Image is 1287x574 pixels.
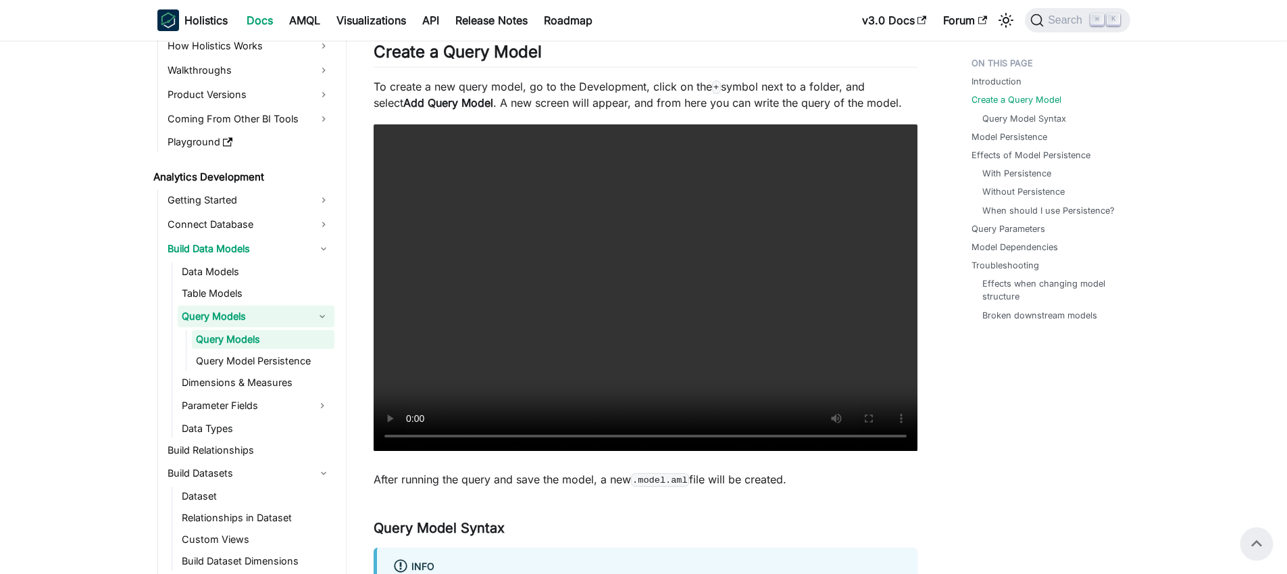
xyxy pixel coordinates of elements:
[982,204,1115,217] a: When should I use Persistence?
[971,222,1045,235] a: Query Parameters
[971,130,1047,143] a: Model Persistence
[414,9,447,31] a: API
[163,108,334,130] a: Coming From Other BI Tools
[178,262,334,281] a: Data Models
[854,9,935,31] a: v3.0 Docs
[631,473,690,487] code: .model.aml
[1044,14,1090,26] span: Search
[178,284,334,303] a: Table Models
[447,9,536,31] a: Release Notes
[184,12,228,28] b: Holistics
[163,59,334,81] a: Walkthroughs
[163,189,334,211] a: Getting Started
[178,306,310,327] a: Query Models
[982,309,1097,322] a: Broken downstream models
[935,9,995,31] a: Forum
[144,41,347,574] nav: Docs sidebar
[163,214,334,235] a: Connect Database
[1240,527,1273,560] button: Scroll back to top
[163,441,334,460] a: Build Relationships
[712,80,721,94] code: +
[157,9,179,31] img: Holistics
[403,96,493,110] strong: Add Query Model
[374,471,917,487] p: After running the query and save the model, a new file will be created.
[374,124,917,451] video: Your browser does not support embedding video, but you can .
[536,9,601,31] a: Roadmap
[982,277,1117,303] a: Effects when changing model structure
[178,419,334,438] a: Data Types
[178,508,334,527] a: Relationships in Dataset
[971,75,1021,88] a: Introduction
[178,395,310,416] a: Parameter Fields
[178,487,334,506] a: Dataset
[971,149,1090,162] a: Effects of Model Persistence
[163,35,334,57] a: How Holistics Works
[178,373,334,392] a: Dimensions & Measures
[281,9,328,31] a: AMQL
[1090,14,1104,26] kbd: ⌘
[982,167,1051,180] a: With Persistence
[982,112,1066,125] a: Query Model Syntax
[982,185,1065,198] a: Without Persistence
[238,9,281,31] a: Docs
[178,530,334,549] a: Custom Views
[995,9,1017,31] button: Switch between dark and light mode (currently light mode)
[374,42,917,68] h2: Create a Query Model
[163,462,334,484] a: Build Datasets
[149,168,334,187] a: Analytics Development
[971,93,1061,106] a: Create a Query Model
[192,330,334,349] a: Query Models
[328,9,414,31] a: Visualizations
[163,84,334,105] a: Product Versions
[310,395,334,416] button: Expand sidebar category 'Parameter Fields'
[971,241,1058,254] a: Model Dependencies
[971,259,1039,272] a: Troubleshooting
[374,520,917,537] h3: Query Model Syntax
[1107,14,1120,26] kbd: K
[163,133,334,151] a: Playground
[192,352,334,370] a: Query Model Persistence
[310,306,334,327] button: Collapse sidebar category 'Query Models'
[157,9,228,31] a: HolisticsHolistics
[178,552,334,571] a: Build Dataset Dimensions
[1025,8,1130,32] button: Search (Command+K)
[163,238,334,260] a: Build Data Models
[374,78,917,111] p: To create a new query model, go to the Development, click on the symbol next to a folder, and sel...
